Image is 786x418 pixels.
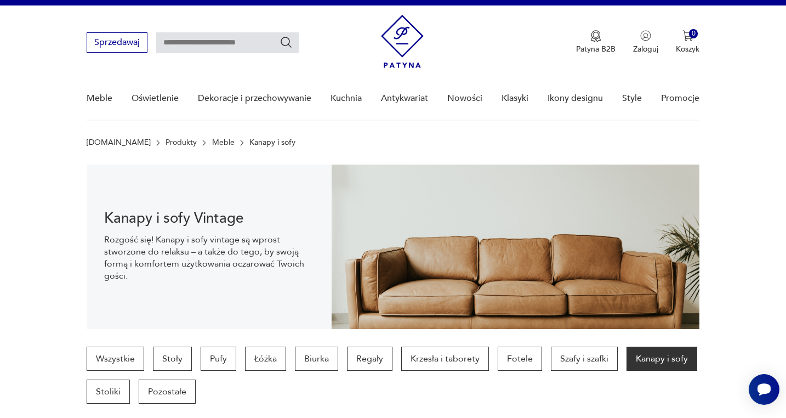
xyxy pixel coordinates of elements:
[198,77,311,120] a: Dekoracje i przechowywanie
[201,347,236,371] a: Pufy
[622,77,642,120] a: Style
[87,77,112,120] a: Meble
[245,347,286,371] a: Łóżka
[676,30,699,54] button: 0Koszyk
[576,44,616,54] p: Patyna B2B
[87,32,147,53] button: Sprzedawaj
[640,30,651,41] img: Ikonka użytkownika
[676,44,699,54] p: Koszyk
[590,30,601,42] img: Ikona medalu
[576,30,616,54] button: Patyna B2B
[104,234,314,282] p: Rozgość się! Kanapy i sofy vintage są wprost stworzone do relaksu – a także do tego, by swoją for...
[633,44,658,54] p: Zaloguj
[132,77,179,120] a: Oświetlenie
[331,77,362,120] a: Kuchnia
[626,347,697,371] a: Kanapy i sofy
[347,347,392,371] a: Regały
[153,347,192,371] a: Stoły
[87,347,144,371] a: Wszystkie
[576,30,616,54] a: Ikona medaluPatyna B2B
[87,380,130,404] a: Stoliki
[166,138,197,147] a: Produkty
[447,77,482,120] a: Nowości
[749,374,779,405] iframe: Smartsupp widget button
[332,165,699,329] img: 4dcd11543b3b691785adeaf032051535.jpg
[249,138,295,147] p: Kanapy i sofy
[381,15,424,68] img: Patyna - sklep z meblami i dekoracjami vintage
[689,29,698,38] div: 0
[280,36,293,49] button: Szukaj
[295,347,338,371] a: Biurka
[682,30,693,41] img: Ikona koszyka
[633,30,658,54] button: Zaloguj
[87,138,151,147] a: [DOMAIN_NAME]
[551,347,618,371] a: Szafy i szafki
[139,380,196,404] a: Pozostałe
[87,39,147,47] a: Sprzedawaj
[104,212,314,225] h1: Kanapy i sofy Vintage
[401,347,489,371] a: Krzesła i taborety
[381,77,428,120] a: Antykwariat
[502,77,528,120] a: Klasyki
[212,138,235,147] a: Meble
[498,347,542,371] a: Fotele
[661,77,699,120] a: Promocje
[548,77,603,120] a: Ikony designu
